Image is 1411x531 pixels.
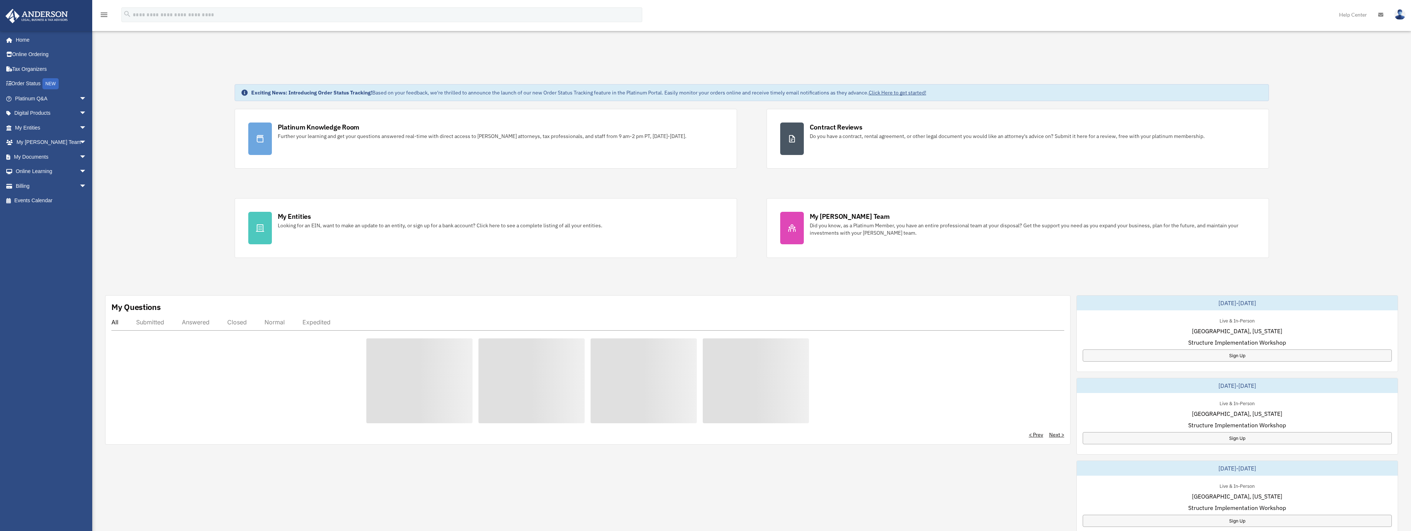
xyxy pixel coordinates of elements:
[1077,296,1398,310] div: [DATE]-[DATE]
[227,318,247,326] div: Closed
[251,89,372,96] strong: Exciting News: Introducing Order Status Tracking!
[5,106,98,121] a: Digital Productsarrow_drop_down
[111,301,161,313] div: My Questions
[79,106,94,121] span: arrow_drop_down
[1214,482,1260,489] div: Live & In-Person
[1188,503,1286,512] span: Structure Implementation Workshop
[1192,492,1282,501] span: [GEOGRAPHIC_DATA], [US_STATE]
[278,123,360,132] div: Platinum Knowledge Room
[1049,431,1064,438] a: Next >
[5,47,98,62] a: Online Ordering
[235,109,737,169] a: Platinum Knowledge Room Further your learning and get your questions answered real-time with dire...
[767,109,1269,169] a: Contract Reviews Do you have a contract, rental agreement, or other legal document you would like...
[810,132,1205,140] div: Do you have a contract, rental agreement, or other legal document you would like an attorney's ad...
[1214,399,1260,407] div: Live & In-Person
[1188,421,1286,430] span: Structure Implementation Workshop
[3,9,70,23] img: Anderson Advisors Platinum Portal
[123,10,131,18] i: search
[5,120,98,135] a: My Entitiesarrow_drop_down
[235,198,737,258] a: My Entities Looking for an EIN, want to make an update to an entity, or sign up for a bank accoun...
[5,193,98,208] a: Events Calendar
[1394,9,1405,20] img: User Pic
[1214,316,1260,324] div: Live & In-Person
[5,164,98,179] a: Online Learningarrow_drop_down
[5,32,94,47] a: Home
[79,164,94,179] span: arrow_drop_down
[5,91,98,106] a: Platinum Q&Aarrow_drop_down
[79,91,94,106] span: arrow_drop_down
[1083,349,1392,362] a: Sign Up
[79,149,94,165] span: arrow_drop_down
[810,212,890,221] div: My [PERSON_NAME] Team
[5,149,98,164] a: My Documentsarrow_drop_down
[1188,338,1286,347] span: Structure Implementation Workshop
[1083,432,1392,444] a: Sign Up
[264,318,285,326] div: Normal
[1083,515,1392,527] a: Sign Up
[278,212,311,221] div: My Entities
[182,318,210,326] div: Answered
[5,62,98,76] a: Tax Organizers
[1077,378,1398,393] div: [DATE]-[DATE]
[1077,461,1398,476] div: [DATE]-[DATE]
[111,318,118,326] div: All
[79,120,94,135] span: arrow_drop_down
[1192,327,1282,335] span: [GEOGRAPHIC_DATA], [US_STATE]
[767,198,1269,258] a: My [PERSON_NAME] Team Did you know, as a Platinum Member, you have an entire professional team at...
[278,132,687,140] div: Further your learning and get your questions answered real-time with direct access to [PERSON_NAM...
[100,13,108,19] a: menu
[5,135,98,150] a: My [PERSON_NAME] Teamarrow_drop_down
[1192,409,1282,418] span: [GEOGRAPHIC_DATA], [US_STATE]
[278,222,602,229] div: Looking for an EIN, want to make an update to an entity, or sign up for a bank account? Click her...
[251,89,926,96] div: Based on your feedback, we're thrilled to announce the launch of our new Order Status Tracking fe...
[136,318,164,326] div: Submitted
[810,123,862,132] div: Contract Reviews
[869,89,926,96] a: Click Here to get started!
[5,179,98,193] a: Billingarrow_drop_down
[810,222,1255,237] div: Did you know, as a Platinum Member, you have an entire professional team at your disposal? Get th...
[302,318,331,326] div: Expedited
[42,78,59,89] div: NEW
[79,179,94,194] span: arrow_drop_down
[1029,431,1043,438] a: < Prev
[100,10,108,19] i: menu
[5,76,98,92] a: Order StatusNEW
[79,135,94,150] span: arrow_drop_down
